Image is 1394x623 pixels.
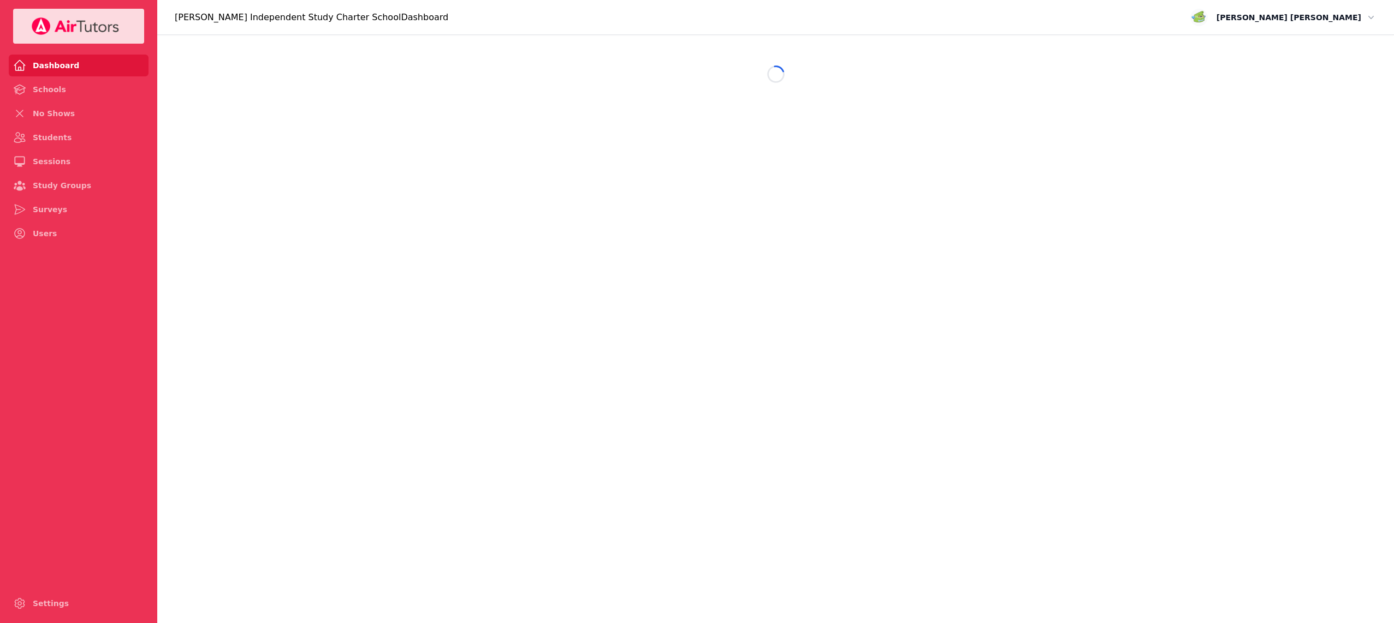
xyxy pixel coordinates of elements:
img: avatar [1190,9,1208,26]
a: Settings [9,592,149,614]
a: Schools [9,79,149,100]
img: Your Company [31,17,120,35]
a: No Shows [9,103,149,124]
a: Users [9,223,149,244]
a: Sessions [9,151,149,172]
a: Study Groups [9,175,149,196]
a: Dashboard [9,55,149,76]
a: Surveys [9,199,149,220]
a: Students [9,127,149,148]
span: [PERSON_NAME] [PERSON_NAME] [1217,11,1361,24]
